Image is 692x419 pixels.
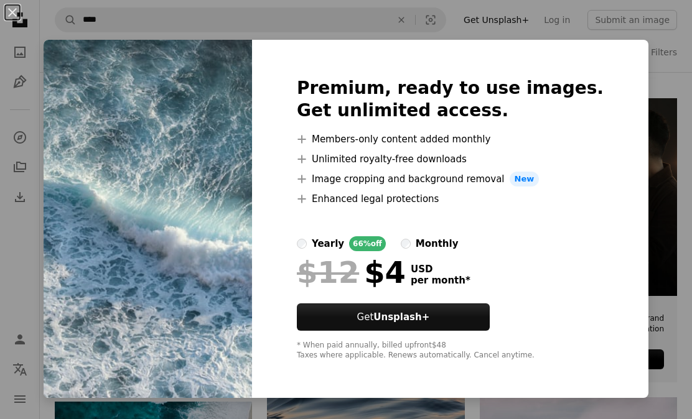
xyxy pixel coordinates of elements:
[401,239,411,249] input: monthly
[411,275,470,286] span: per month *
[44,40,252,398] img: premium_photo-1674652175348-85a9d0bd6a9c
[297,77,604,122] h2: Premium, ready to use images. Get unlimited access.
[297,191,604,206] li: Enhanced legal protections
[297,172,604,186] li: Image cropping and background removal
[297,256,406,288] div: $4
[297,132,604,147] li: Members-only content added monthly
[349,236,386,251] div: 66% off
[297,239,307,249] input: yearly66%off
[312,236,344,251] div: yearly
[416,236,459,251] div: monthly
[297,341,604,361] div: * When paid annually, billed upfront $48 Taxes where applicable. Renews automatically. Cancel any...
[510,172,540,186] span: New
[411,264,470,275] span: USD
[373,311,429,323] strong: Unsplash+
[297,256,359,288] span: $12
[297,152,604,167] li: Unlimited royalty-free downloads
[297,303,490,331] button: GetUnsplash+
